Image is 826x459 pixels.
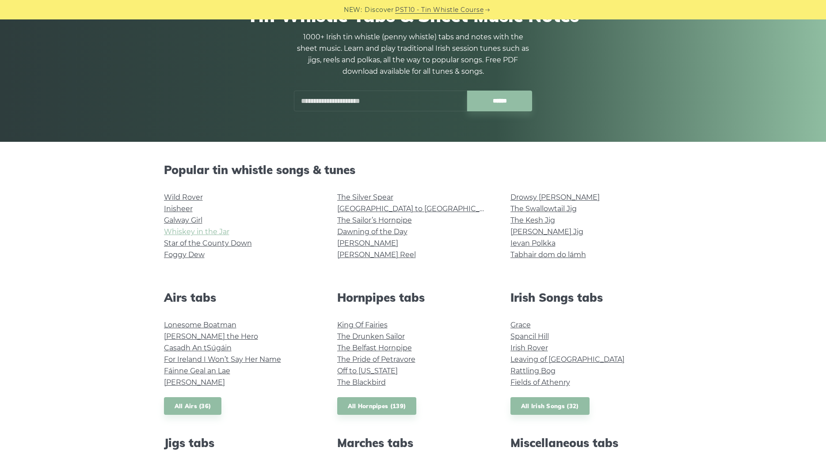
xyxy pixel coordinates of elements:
[337,397,417,415] a: All Hornpipes (139)
[510,321,531,329] a: Grace
[510,228,583,236] a: [PERSON_NAME] Jig
[164,344,232,352] a: Casadh An tSúgáin
[337,291,489,304] h2: Hornpipes tabs
[337,216,412,224] a: The Sailor’s Hornpipe
[164,163,662,177] h2: Popular tin whistle songs & tunes
[164,205,193,213] a: Inisheer
[164,193,203,201] a: Wild Rover
[164,367,230,375] a: Fáinne Geal an Lae
[510,193,600,201] a: Drowsy [PERSON_NAME]
[164,332,258,341] a: [PERSON_NAME] the Hero
[164,250,205,259] a: Foggy Dew
[510,239,556,247] a: Ievan Polkka
[294,31,533,77] p: 1000+ Irish tin whistle (penny whistle) tabs and notes with the sheet music. Learn and play tradi...
[337,239,398,247] a: [PERSON_NAME]
[164,5,662,26] h1: Tin Whistle Tabs & Sheet Music Notes
[510,378,570,387] a: Fields of Athenry
[164,397,222,415] a: All Airs (36)
[164,228,229,236] a: Whiskey in the Jar
[337,321,388,329] a: King Of Fairies
[337,378,386,387] a: The Blackbird
[344,5,362,15] span: NEW:
[164,216,202,224] a: Galway Girl
[365,5,394,15] span: Discover
[395,5,483,15] a: PST10 - Tin Whistle Course
[164,291,316,304] h2: Airs tabs
[510,250,586,259] a: Tabhair dom do lámh
[164,321,236,329] a: Lonesome Boatman
[337,228,407,236] a: Dawning of the Day
[510,436,662,450] h2: Miscellaneous tabs
[337,250,416,259] a: [PERSON_NAME] Reel
[337,205,500,213] a: [GEOGRAPHIC_DATA] to [GEOGRAPHIC_DATA]
[337,355,415,364] a: The Pride of Petravore
[510,205,577,213] a: The Swallowtail Jig
[337,332,405,341] a: The Drunken Sailor
[337,193,393,201] a: The Silver Spear
[337,344,412,352] a: The Belfast Hornpipe
[337,367,398,375] a: Off to [US_STATE]
[164,239,252,247] a: Star of the County Down
[510,344,548,352] a: Irish Rover
[337,436,489,450] h2: Marches tabs
[510,367,556,375] a: Rattling Bog
[510,216,555,224] a: The Kesh Jig
[164,378,225,387] a: [PERSON_NAME]
[510,332,549,341] a: Spancil Hill
[164,355,281,364] a: For Ireland I Won’t Say Her Name
[510,291,662,304] h2: Irish Songs tabs
[510,355,624,364] a: Leaving of [GEOGRAPHIC_DATA]
[164,436,316,450] h2: Jigs tabs
[510,397,590,415] a: All Irish Songs (32)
